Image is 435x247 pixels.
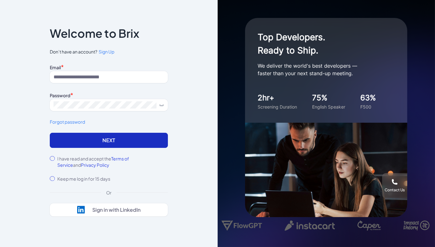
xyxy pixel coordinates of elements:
div: 63% [360,92,376,104]
div: Contact Us [385,188,405,193]
label: Keep me log in for 15 days [57,176,110,182]
a: Sign Up [97,48,114,55]
label: Password [50,93,70,98]
h1: Top Developers. Ready to Ship. [258,31,384,57]
p: Welcome to Brix [50,28,139,38]
div: Screening Duration [258,104,297,110]
div: English Speaker [312,104,345,110]
label: Email [50,65,61,70]
span: Don’t have an account? [50,48,168,55]
p: We deliver the world's best developers — faster than your next stand-up meeting. [258,62,384,77]
span: Terms of Service [57,156,129,168]
div: Or [101,189,117,196]
span: Sign Up [99,49,114,54]
div: Sign in with LinkedIn [92,207,140,213]
label: I have read and accept the and [57,155,168,168]
div: 2hr+ [258,92,297,104]
div: 75% [312,92,345,104]
button: Next [50,133,168,148]
div: F500 [360,104,376,110]
a: Forgot password [50,119,168,125]
span: Privacy Policy [81,162,109,168]
button: Contact Us [382,173,407,198]
button: Sign in with LinkedIn [50,203,168,216]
